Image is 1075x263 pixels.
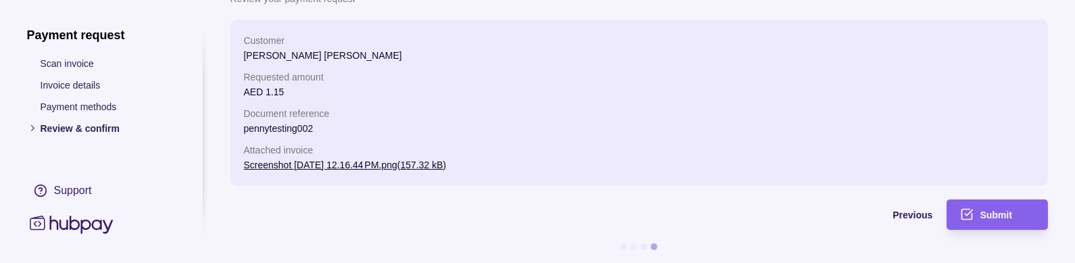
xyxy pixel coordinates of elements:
p: Customer [244,32,1034,47]
p: Attached invoice [244,142,1034,157]
a: Support [27,176,176,204]
button: Submit [947,199,1048,229]
span: Submit [980,210,1012,220]
p: Document reference [244,105,1034,120]
a: Screenshot [DATE] 12.16.44 PM.png(157.32 kB) [244,159,447,170]
p: Requested amount [244,69,1034,84]
p: pennytesting002 [244,120,1034,135]
h1: Payment request [27,27,176,42]
p: Review & confirm [41,120,176,135]
p: Payment methods [41,99,176,114]
p: [PERSON_NAME] [PERSON_NAME] [244,47,1034,62]
p: AED 1.15 [244,84,1034,99]
p: Invoice details [41,77,176,92]
p: Scan invoice [41,55,176,70]
button: Previous [230,199,933,229]
div: Support [54,183,92,197]
span: Previous [893,210,933,220]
